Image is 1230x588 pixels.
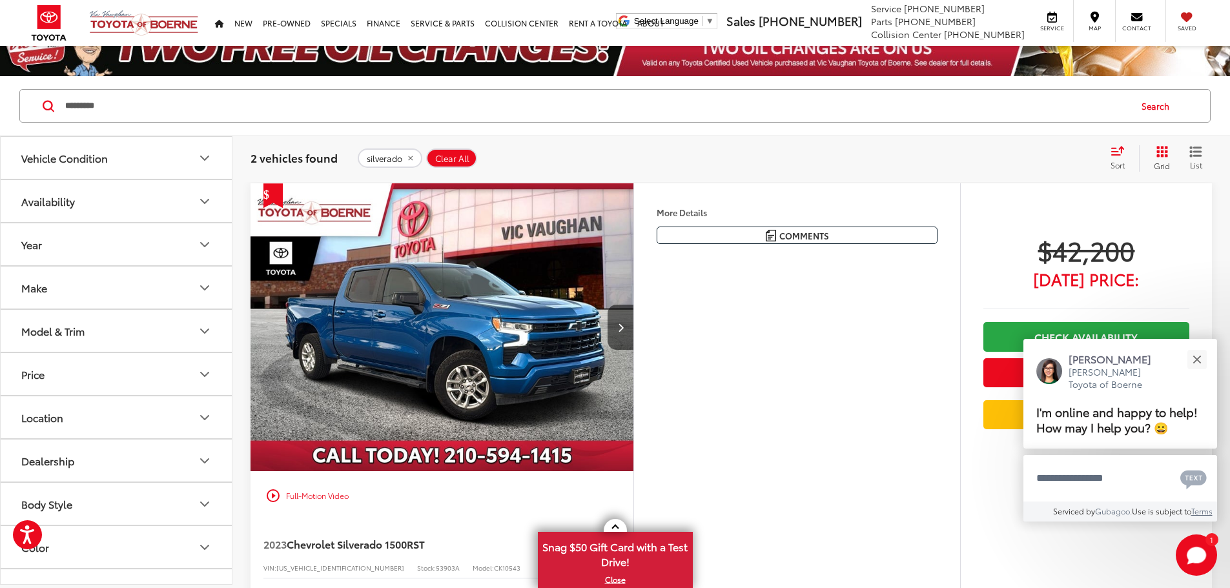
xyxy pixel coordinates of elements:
[417,563,436,573] span: Stock:
[1,526,233,568] button: ColorColor
[21,325,85,337] div: Model & Trim
[197,323,212,339] div: Model & Trim
[21,498,72,510] div: Body Style
[983,400,1189,429] a: Value Your Trade
[1176,463,1211,492] button: Chat with SMS
[983,322,1189,351] a: Check Availability
[251,150,338,165] span: 2 vehicles found
[1173,24,1201,32] span: Saved
[1,137,233,179] button: Vehicle ConditionVehicle Condition
[263,536,287,551] span: 2023
[1154,160,1170,171] span: Grid
[983,358,1189,387] button: Get Price Now
[197,453,212,469] div: Dealership
[1104,145,1139,171] button: Select sort value
[494,563,520,573] span: CK10543
[197,150,212,166] div: Vehicle Condition
[250,183,635,472] img: 2023 Chevrolet Silverado 1500 RST
[263,537,576,551] a: 2023Chevrolet Silverado 1500RST
[197,280,212,296] div: Make
[250,183,635,471] a: 2023 Chevrolet Silverado 1500 RST2023 Chevrolet Silverado 1500 RST2023 Chevrolet Silverado 1500 R...
[1129,90,1188,122] button: Search
[1038,24,1067,32] span: Service
[197,194,212,209] div: Availability
[250,183,635,471] div: 2023 Chevrolet Silverado 1500 RST 0
[1180,469,1207,489] svg: Text
[197,540,212,555] div: Color
[983,272,1189,285] span: [DATE] Price:
[197,237,212,252] div: Year
[1176,534,1217,576] button: Toggle Chat Window
[1080,24,1109,32] span: Map
[263,183,283,208] span: Get Price Drop Alert
[21,195,75,207] div: Availability
[21,152,108,164] div: Vehicle Condition
[657,208,938,217] h4: More Details
[1069,366,1164,391] p: [PERSON_NAME] Toyota of Boerne
[895,15,976,28] span: [PHONE_NUMBER]
[1111,159,1125,170] span: Sort
[1122,24,1151,32] span: Contact
[779,230,829,242] span: Comments
[1053,505,1095,516] span: Serviced by
[759,12,862,29] span: [PHONE_NUMBER]
[1,180,233,222] button: AvailabilityAvailability
[871,15,892,28] span: Parts
[1139,145,1180,171] button: Grid View
[1,483,233,525] button: Body StyleBody Style
[64,90,1129,121] input: Search by Make, Model, or Keyword
[197,496,212,512] div: Body Style
[1210,536,1213,542] span: 1
[1191,505,1213,516] a: Terms
[426,148,477,168] button: Clear All
[702,16,702,26] span: ​
[367,154,402,164] span: silverado
[21,454,74,467] div: Dealership
[287,536,407,551] span: Chevrolet Silverado 1500
[1,310,233,352] button: Model & TrimModel & Trim
[197,410,212,425] div: Location
[1095,505,1132,516] a: Gubagoo.
[473,563,494,573] span: Model:
[1189,159,1202,170] span: List
[1183,345,1211,373] button: Close
[1036,403,1198,436] span: I'm online and happy to help! How may I help you? 😀
[1,353,233,395] button: PricePrice
[358,148,422,168] button: remove silverado
[766,230,776,241] img: Comments
[1132,505,1191,516] span: Use is subject to
[89,10,199,36] img: Vic Vaughan Toyota of Boerne
[435,154,469,164] span: Clear All
[1069,352,1164,366] p: [PERSON_NAME]
[871,28,941,41] span: Collision Center
[539,533,692,573] span: Snag $50 Gift Card with a Test Drive!
[407,536,425,551] span: RST
[726,12,755,29] span: Sales
[1,267,233,309] button: MakeMake
[1,223,233,265] button: YearYear
[1023,339,1217,522] div: Close[PERSON_NAME][PERSON_NAME] Toyota of BoerneI'm online and happy to help! How may I help you?...
[1023,455,1217,502] textarea: Type your message
[634,16,699,26] span: Select Language
[21,541,49,553] div: Color
[436,563,460,573] span: 53903A
[634,16,714,26] a: Select Language​
[276,563,404,573] span: [US_VEHICLE_IDENTIFICATION_NUMBER]
[904,2,985,15] span: [PHONE_NUMBER]
[197,367,212,382] div: Price
[983,234,1189,266] span: $42,200
[1,396,233,438] button: LocationLocation
[944,28,1025,41] span: [PHONE_NUMBER]
[263,563,276,573] span: VIN:
[608,305,633,350] button: Next image
[1,440,233,482] button: DealershipDealership
[1180,145,1212,171] button: List View
[657,227,938,244] button: Comments
[21,238,42,250] div: Year
[871,2,901,15] span: Service
[21,281,47,294] div: Make
[706,16,714,26] span: ▼
[21,368,45,380] div: Price
[21,411,63,423] div: Location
